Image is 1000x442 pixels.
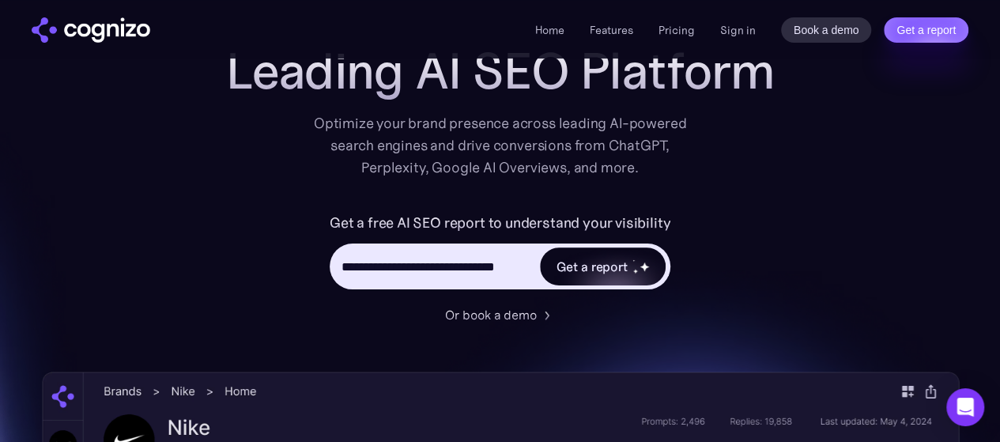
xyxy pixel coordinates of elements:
[658,23,695,37] a: Pricing
[32,17,150,43] a: home
[884,17,968,43] a: Get a report
[640,261,650,271] img: star
[781,17,872,43] a: Book a demo
[946,388,984,426] div: Open Intercom Messenger
[538,246,666,287] a: Get a reportstarstarstar
[633,269,639,274] img: star
[556,257,627,276] div: Get a report
[535,23,564,37] a: Home
[720,21,756,40] a: Sign in
[306,112,695,179] div: Optimize your brand presence across leading AI-powered search engines and drive conversions from ...
[445,305,556,324] a: Or book a demo
[32,17,150,43] img: cognizo logo
[330,210,670,297] form: Hero URL Input Form
[330,210,670,236] label: Get a free AI SEO report to understand your visibility
[633,259,636,262] img: star
[226,43,775,100] h1: Leading AI SEO Platform
[445,305,537,324] div: Or book a demo
[590,23,633,37] a: Features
